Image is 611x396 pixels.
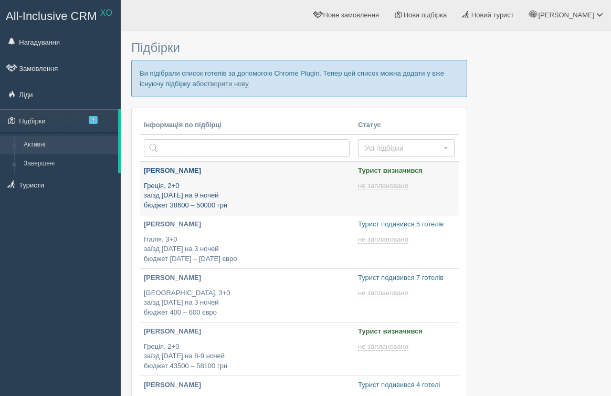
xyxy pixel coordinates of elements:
[358,289,410,297] a: не заплановано
[140,269,354,322] a: [PERSON_NAME] [GEOGRAPHIC_DATA], 3+0заїзд [DATE] на 3 ночейбюджет 400 – 600 євро
[358,289,408,297] span: не заплановано
[365,143,441,153] span: Усі підбірки
[144,139,350,157] input: Пошук за країною або туристом
[131,40,180,55] span: Підбірки
[144,327,350,337] p: [PERSON_NAME]
[358,182,408,190] span: не заплановано
[358,380,455,390] p: Турист подивився 4 готелі
[140,215,354,268] a: [PERSON_NAME] Італія, 3+0заїзд [DATE] на 3 ночейбюджет [DATE] – [DATE] євро
[144,181,350,211] p: Греція, 2+0 заїзд [DATE] на 9 ночей бюджет 38600 – 50000 грн
[140,162,354,215] a: [PERSON_NAME] Греція, 2+0заїзд [DATE] на 9 ночейбюджет 38600 – 50000 грн
[144,235,350,264] p: Італія, 3+0 заїзд [DATE] на 3 ночей бюджет [DATE] – [DATE] євро
[358,235,410,244] a: не заплановано
[19,154,118,173] a: Завершені
[538,11,594,19] span: [PERSON_NAME]
[358,220,455,230] p: Турист подивився 5 готелів
[404,11,447,19] span: Нова підбірка
[323,11,379,19] span: Нове замовлення
[140,116,354,135] th: Інформація по підбірці
[358,342,410,351] a: не заплановано
[358,166,455,176] p: Турист визначився
[144,273,350,283] p: [PERSON_NAME]
[144,220,350,230] p: [PERSON_NAME]
[471,11,514,19] span: Новий турист
[100,8,112,17] sup: XO
[358,235,408,244] span: не заплановано
[140,322,354,376] a: [PERSON_NAME] Греція, 2+0заїзд [DATE] на 8-9 ночейбюджет 43500 – 58100 грн
[358,273,455,283] p: Турист подивився 7 готелів
[358,182,410,190] a: не заплановано
[358,139,455,157] button: Усі підбірки
[19,136,118,154] a: Активні
[358,327,455,337] p: Турист визначився
[131,60,467,97] p: Ви підібрали список готелів за допомогою Chrome Plugin. Тепер цей список можна додати у вже існую...
[6,9,97,23] span: All-Inclusive CRM
[1,1,120,29] a: All-Inclusive CRM XO
[144,166,350,176] p: [PERSON_NAME]
[144,342,350,371] p: Греція, 2+0 заїзд [DATE] на 8-9 ночей бюджет 43500 – 58100 грн
[144,288,350,318] p: [GEOGRAPHIC_DATA], 3+0 заїзд [DATE] на 3 ночей бюджет 400 – 600 євро
[358,342,408,351] span: не заплановано
[89,116,98,124] span: 1
[354,116,459,135] th: Статус
[204,80,248,88] a: створити нову
[144,380,350,390] p: [PERSON_NAME]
